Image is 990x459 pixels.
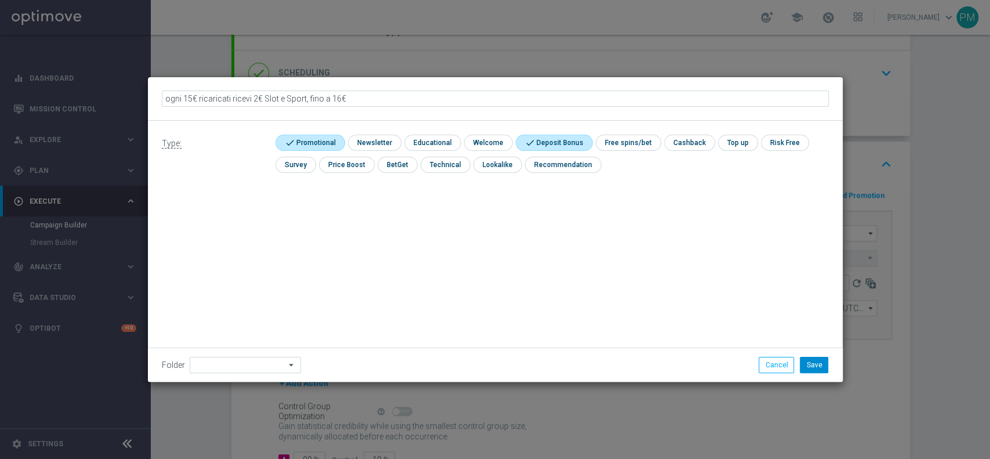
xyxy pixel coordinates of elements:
button: Cancel [759,357,794,373]
i: arrow_drop_down [286,357,298,373]
button: Save [800,357,828,373]
input: New Action [162,91,829,107]
span: Type: [162,139,182,149]
label: Folder [162,360,185,370]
